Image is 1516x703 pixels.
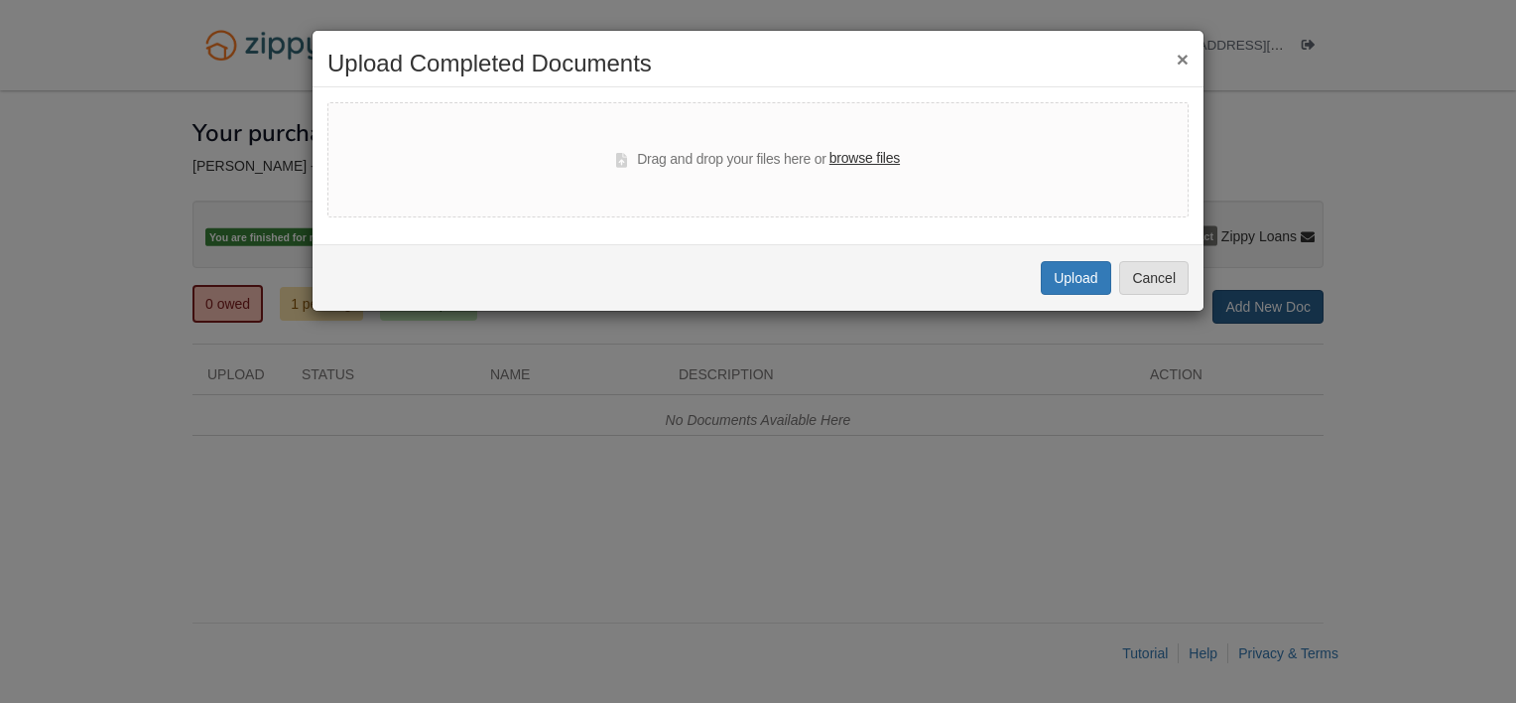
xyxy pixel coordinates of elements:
label: browse files [829,148,900,170]
button: × [1177,49,1189,70]
button: Upload [1041,261,1110,295]
h2: Upload Completed Documents [327,51,1189,76]
div: Drag and drop your files here or [616,148,900,172]
button: Cancel [1119,261,1189,295]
